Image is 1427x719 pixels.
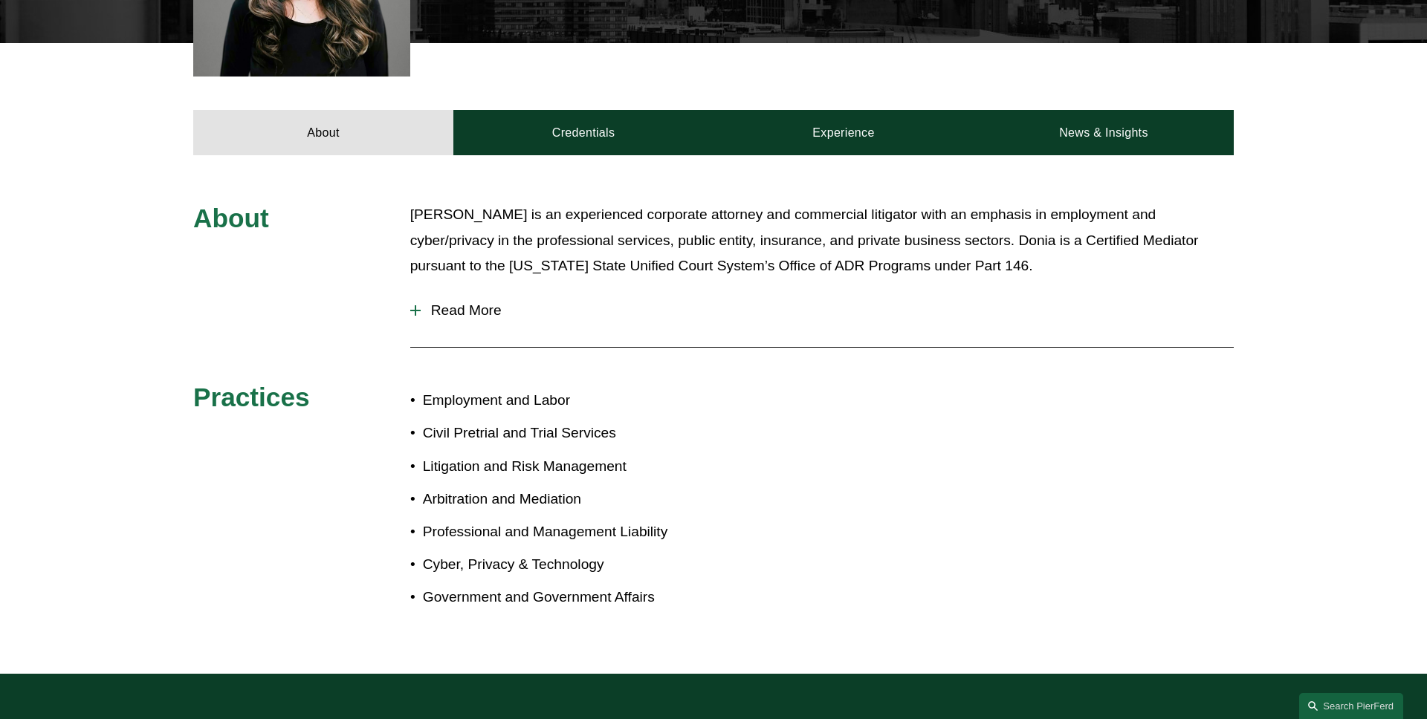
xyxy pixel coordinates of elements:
button: Read More [410,291,1234,330]
a: Search this site [1299,693,1403,719]
a: News & Insights [974,110,1234,154]
span: Read More [421,302,1234,319]
a: Experience [713,110,974,154]
p: [PERSON_NAME] is an experienced corporate attorney and commercial litigator with an emphasis in e... [410,202,1234,279]
p: Employment and Labor [423,388,713,414]
p: Arbitration and Mediation [423,487,713,513]
span: About [193,204,269,232]
p: Litigation and Risk Management [423,454,713,480]
p: Government and Government Affairs [423,585,713,611]
a: Credentials [453,110,713,154]
p: Civil Pretrial and Trial Services [423,420,713,446]
p: Cyber, Privacy & Technology [423,552,713,578]
a: About [193,110,453,154]
p: Professional and Management Liability [423,519,713,545]
span: Practices [193,383,310,411]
